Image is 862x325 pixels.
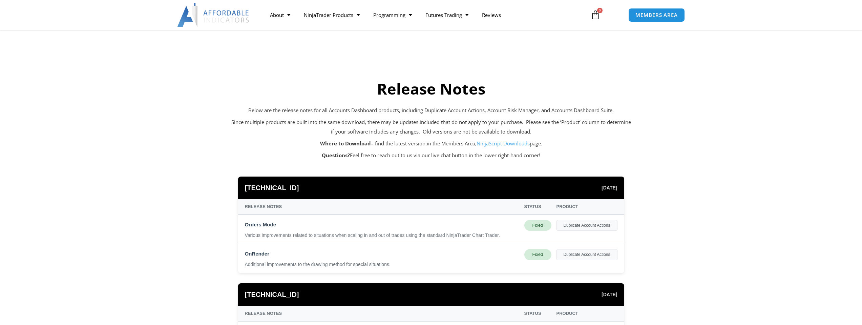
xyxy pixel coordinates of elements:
nav: Menu [263,7,583,23]
div: Release Notes [245,309,519,318]
a: NinjaTrader Products [297,7,366,23]
a: Futures Trading [419,7,475,23]
a: Reviews [475,7,508,23]
span: [TECHNICAL_ID] [245,288,299,301]
div: Various improvements related to situations when scaling in and out of trades using the standard N... [245,232,519,239]
div: Status [524,309,551,318]
div: Product [556,309,617,318]
div: Fixed [524,220,551,231]
span: [TECHNICAL_ID] [245,182,299,194]
div: Product [556,203,617,211]
span: [DATE] [602,290,617,299]
div: Orders Mode [245,220,519,229]
p: Since multiple products are built into the same download, there may be updates included that do n... [231,118,631,137]
div: Fixed [524,249,551,260]
h2: Release Notes [231,79,631,99]
p: Feel free to reach out to us via our live chat button in the lower right-hand corner! [231,151,631,160]
strong: Questions? [322,152,350,159]
strong: Where to Download [320,140,371,147]
a: MEMBERS AREA [628,8,685,22]
a: About [263,7,297,23]
a: Programming [366,7,419,23]
div: Duplicate Account Actions [556,249,617,260]
span: [DATE] [602,183,617,192]
p: – find the latest version in the Members Area, page. [231,139,631,148]
div: Status [524,203,551,211]
div: Release Notes [245,203,519,211]
div: Additional improvements to the drawing method for special situations. [245,261,519,268]
span: MEMBERS AREA [635,13,678,18]
div: Duplicate Account Actions [556,220,617,231]
a: 0 [581,5,610,25]
span: 0 [597,8,603,13]
img: LogoAI | Affordable Indicators – NinjaTrader [177,3,250,27]
div: OnRender [245,249,519,259]
p: Below are the release notes for all Accounts Dashboard products, including Duplicate Account Acti... [231,106,631,115]
a: NinjaScript Downloads [477,140,530,147]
